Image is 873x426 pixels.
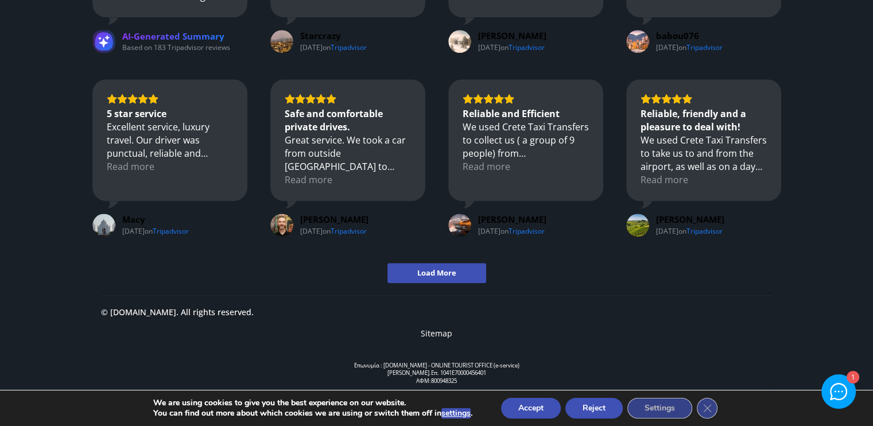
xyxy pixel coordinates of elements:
[448,30,471,53] img: Elizabeth Bonucchi
[107,121,233,160] div: Excellent service, luxury travel. Our driver was punctual, reliable and friendly. The car was cle...
[509,43,545,52] a: View on Tripadvisor
[285,173,332,187] div: Read more
[627,398,692,419] button: Settings
[478,43,509,52] div: on
[686,227,723,236] a: View on Tripadvisor
[641,94,767,104] div: Rating: 5.0 out of 5
[331,227,367,236] div: Tripadvisor
[656,43,678,52] div: [DATE]
[285,134,411,173] div: Great service. We took a car from outside [GEOGRAPHIC_DATA] to [GEOGRAPHIC_DATA] and then back to...
[421,328,452,339] a: Sitemap
[478,214,546,224] span: [PERSON_NAME]
[478,227,509,236] div: on
[300,214,368,224] a: Review by Barry
[300,30,341,41] span: Starcrazy
[285,94,411,104] div: Rating: 5.0 out of 5
[101,362,773,385] div: Επωνυμία : [DOMAIN_NAME] - ONLINE TOURIST OFFICE (e-service) [PERSON_NAME].Επ. 1041Ε70000456401 Α...
[686,227,723,236] div: Tripadvisor
[92,214,115,237] a: View on Tripadvisor
[331,227,367,236] a: View on Tripadvisor
[478,214,546,224] a: Review by Kim W
[107,107,233,121] div: 5 star service
[107,94,233,104] div: Rating: 5.0 out of 5
[626,214,649,237] img: Sarah J
[387,263,486,283] button: Load More
[686,43,723,52] div: Tripadvisor
[509,227,545,236] div: Tripadvisor
[448,214,471,237] a: View on Tripadvisor
[697,398,717,419] button: Close GDPR Cookie Banner
[626,214,649,237] a: View on Tripadvisor
[101,307,254,328] p: © [DOMAIN_NAME]. All rights reserved.
[122,214,145,224] span: Macy
[656,214,724,224] span: [PERSON_NAME]
[463,160,510,173] div: Read more
[656,43,686,52] div: on
[122,227,145,236] div: [DATE]
[300,214,368,224] span: [PERSON_NAME]
[300,43,331,52] div: on
[331,43,367,52] a: View on Tripadvisor
[656,30,699,41] span: babou076
[153,227,189,236] a: View on Tripadvisor
[641,107,767,134] div: Reliable, friendly and a pleasure to deal with!
[501,398,561,419] button: Accept
[509,227,545,236] a: View on Tripadvisor
[463,121,589,160] div: We used Crete Taxi Transfers to collect us ( a group of 9 people) from [GEOGRAPHIC_DATA] to our h...
[122,31,224,41] span: AI-Generated Summary
[626,30,649,53] a: View on Tripadvisor
[686,43,723,52] a: View on Tripadvisor
[270,214,293,237] a: View on Tripadvisor
[153,398,472,408] p: We are using cookies to give you the best experience on our website.
[270,214,293,237] img: Barry
[448,214,471,237] img: Kim W
[285,107,411,134] div: Safe and comfortable private drives.
[300,227,323,236] div: [DATE]
[153,408,472,419] p: You can find out more about which cookies we are using or switch them off in .
[331,43,367,52] div: Tripadvisor
[478,43,500,52] div: [DATE]
[107,160,154,173] div: Read more
[270,30,293,53] a: View on Tripadvisor
[641,134,767,173] div: We used Crete Taxi Transfers to take us to and from the airport, as well as on a day trip whilst ...
[478,30,546,41] a: Review by Elizabeth Bonucchi
[300,227,331,236] div: on
[847,371,859,384] div: 1
[463,94,589,104] div: Rating: 5.0 out of 5
[300,30,341,41] a: Review by Starcrazy
[656,214,724,224] a: Review by Sarah J
[641,173,688,187] div: Read more
[656,227,678,236] div: [DATE]
[656,30,699,41] a: Review by babou076
[122,227,153,236] div: on
[270,30,293,53] img: Starcrazy
[153,227,189,236] div: Tripadvisor
[448,30,471,53] a: View on Tripadvisor
[656,227,686,236] div: on
[478,227,500,236] div: [DATE]
[122,44,230,52] span: Based on 183 Tripadvisor reviews
[509,43,545,52] div: Tripadvisor
[92,214,115,237] img: Macy
[478,30,546,41] span: [PERSON_NAME]
[463,107,589,121] div: Reliable and Efficient
[565,398,623,419] button: Reject
[626,30,649,53] img: babou076
[417,268,456,278] span: Load More
[441,408,471,419] button: settings
[300,43,323,52] div: [DATE]
[122,214,145,224] a: Review by Macy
